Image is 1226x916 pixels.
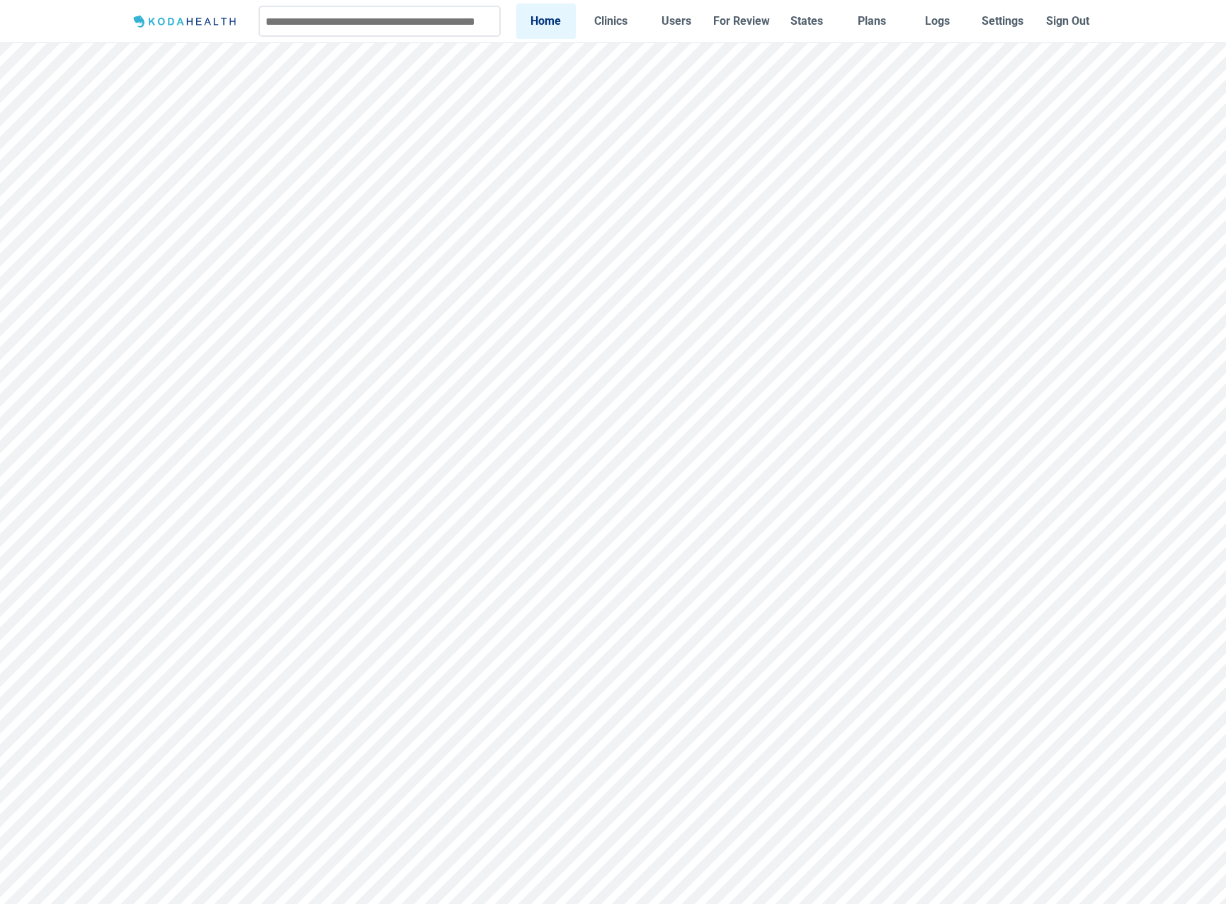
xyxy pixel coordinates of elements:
[712,4,771,38] a: For Review
[777,4,836,38] a: States
[581,4,641,38] a: Clinics
[907,4,967,38] a: Logs
[842,4,902,38] a: Plans
[972,4,1032,38] a: Settings
[516,4,576,38] a: Home
[647,4,706,38] a: Users
[129,13,243,30] img: Logo
[1038,4,1097,38] button: Sign Out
